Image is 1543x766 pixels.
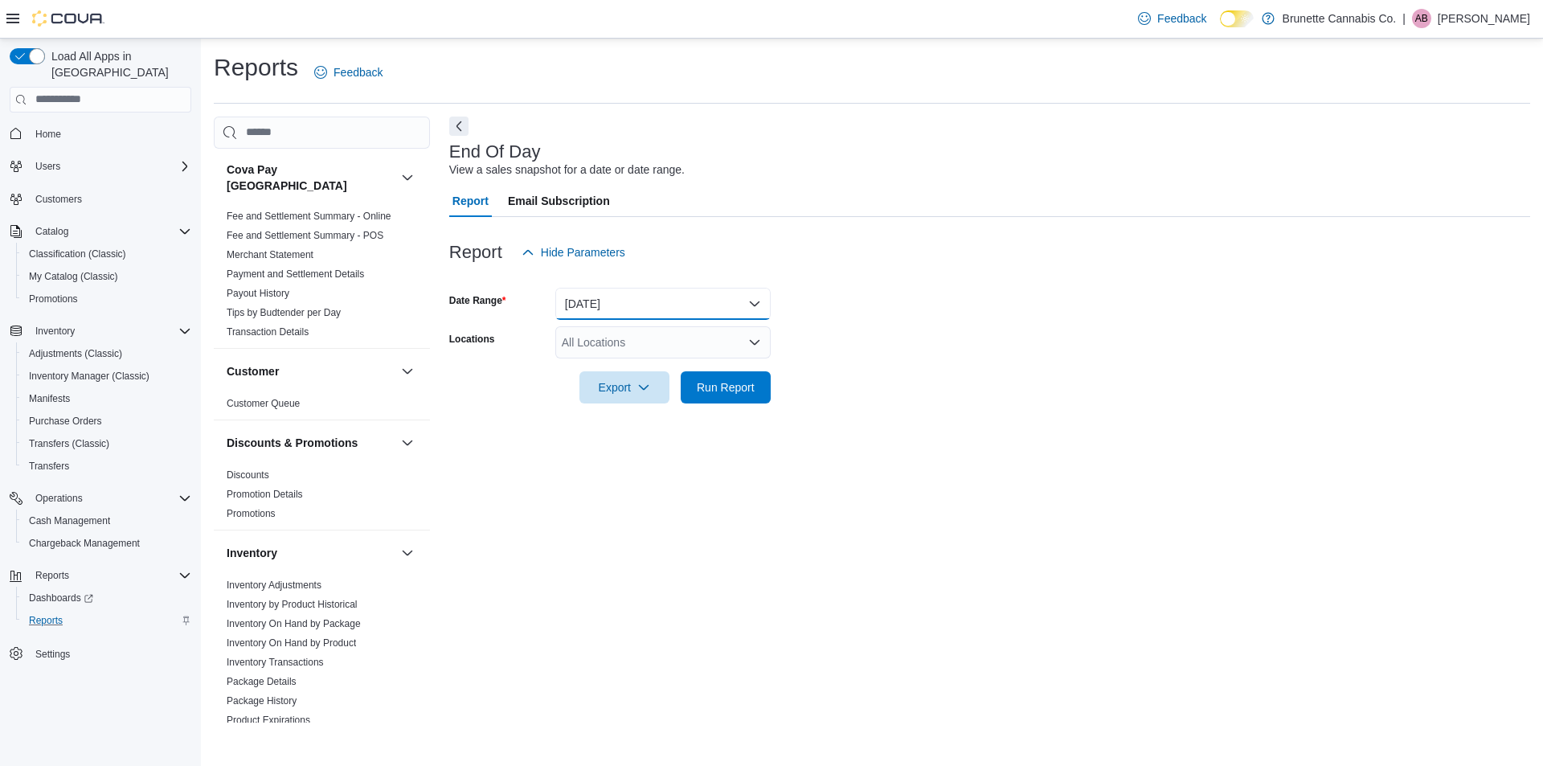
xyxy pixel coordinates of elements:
button: Reports [29,566,76,585]
p: [PERSON_NAME] [1438,9,1530,28]
span: Report [452,185,489,217]
a: Promotions [23,289,84,309]
a: Manifests [23,389,76,408]
button: Cash Management [16,510,198,532]
input: Dark Mode [1220,10,1254,27]
div: Alayna Bosmans [1412,9,1431,28]
div: View a sales snapshot for a date or date range. [449,162,685,178]
a: Cash Management [23,511,117,530]
span: Reports [29,614,63,627]
button: Classification (Classic) [16,243,198,265]
button: Hide Parameters [515,236,632,268]
span: Inventory Manager (Classic) [23,367,191,386]
a: Fee and Settlement Summary - Online [227,211,391,222]
span: Load All Apps in [GEOGRAPHIC_DATA] [45,48,191,80]
img: Cova [32,10,104,27]
h3: Inventory [227,545,277,561]
span: Operations [29,489,191,508]
span: Feedback [1157,10,1206,27]
span: Manifests [29,392,70,405]
a: Customer Queue [227,398,300,409]
button: Inventory [227,545,395,561]
button: Discounts & Promotions [227,435,395,451]
span: My Catalog (Classic) [23,267,191,286]
div: Cova Pay [GEOGRAPHIC_DATA] [214,207,430,348]
button: Reports [16,609,198,632]
span: Promotions [227,507,276,520]
span: Cash Management [29,514,110,527]
span: Payout History [227,287,289,300]
button: Chargeback Management [16,532,198,555]
span: Catalog [29,222,191,241]
span: My Catalog (Classic) [29,270,118,283]
span: Chargeback Management [29,537,140,550]
a: Reports [23,611,69,630]
span: Users [35,160,60,173]
button: Operations [3,487,198,510]
button: Transfers (Classic) [16,432,198,455]
span: Purchase Orders [23,412,191,431]
button: Catalog [29,222,75,241]
a: Discounts [227,469,269,481]
button: Discounts & Promotions [398,433,417,453]
a: Inventory On Hand by Product [227,637,356,649]
h3: Customer [227,363,279,379]
a: Inventory by Product Historical [227,599,358,610]
a: Feedback [1132,2,1213,35]
span: Customer Queue [227,397,300,410]
span: Inventory Transactions [227,656,324,669]
span: Feedback [334,64,383,80]
button: Inventory [3,320,198,342]
a: Home [29,125,68,144]
a: Promotion Details [227,489,303,500]
span: Fee and Settlement Summary - Online [227,210,391,223]
button: Operations [29,489,89,508]
span: Settings [35,648,70,661]
div: Customer [214,394,430,420]
span: Transfers [29,460,69,473]
a: Promotions [227,508,276,519]
h3: Discounts & Promotions [227,435,358,451]
span: Product Expirations [227,714,310,727]
div: Discounts & Promotions [214,465,430,530]
button: Purchase Orders [16,410,198,432]
span: Promotions [23,289,191,309]
span: Inventory On Hand by Package [227,617,361,630]
span: Inventory Adjustments [227,579,321,592]
button: Transfers [16,455,198,477]
span: Inventory Manager (Classic) [29,370,149,383]
a: Transfers (Classic) [23,434,116,453]
button: Adjustments (Classic) [16,342,198,365]
button: Catalog [3,220,198,243]
a: Purchase Orders [23,412,108,431]
p: | [1402,9,1406,28]
span: Customers [35,193,82,206]
a: Package Details [227,676,297,687]
a: Inventory Manager (Classic) [23,367,156,386]
h1: Reports [214,51,298,84]
span: Package History [227,694,297,707]
span: Home [29,124,191,144]
span: Reports [29,566,191,585]
span: Package Details [227,675,297,688]
a: Inventory Transactions [227,657,324,668]
span: Discounts [227,469,269,481]
span: Payment and Settlement Details [227,268,364,281]
a: Adjustments (Classic) [23,344,129,363]
button: Inventory [398,543,417,563]
span: Transfers [23,457,191,476]
label: Locations [449,333,495,346]
span: Transfers (Classic) [29,437,109,450]
a: Product Expirations [227,715,310,726]
span: Inventory [29,322,191,341]
h3: Cova Pay [GEOGRAPHIC_DATA] [227,162,395,194]
span: Inventory by Product Historical [227,598,358,611]
span: Users [29,157,191,176]
p: Brunette Cannabis Co. [1283,9,1397,28]
span: Customers [29,189,191,209]
a: Payment and Settlement Details [227,268,364,280]
a: Dashboards [16,587,198,609]
span: Transaction Details [227,326,309,338]
button: Reports [3,564,198,587]
button: Manifests [16,387,198,410]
